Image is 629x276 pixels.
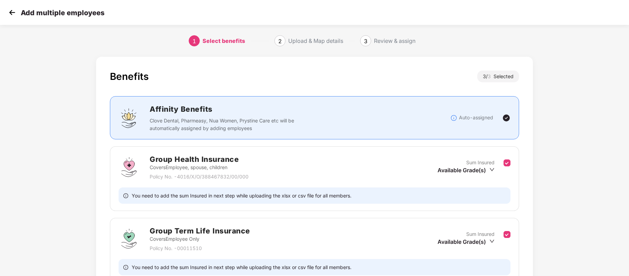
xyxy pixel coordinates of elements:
[364,38,367,45] span: 3
[150,117,299,132] p: Clove Dental, Pharmeasy, Nua Women, Prystine Care etc will be automatically assigned by adding em...
[123,192,128,199] span: info-circle
[132,192,351,199] span: You need to add the sum Insured in next step while uploading the xlsx or csv file for all members.
[203,35,245,46] div: Select benefits
[288,35,343,46] div: Upload & Map details
[7,7,17,18] img: svg+xml;base64,PHN2ZyB4bWxucz0iaHR0cDovL3d3dy53My5vcmcvMjAwMC9zdmciIHdpZHRoPSIzMCIgaGVpZ2h0PSIzMC...
[21,9,104,17] p: Add multiple employees
[466,159,495,166] p: Sum Insured
[150,103,398,115] h2: Affinity Benefits
[150,173,248,181] p: Policy No. - 4016/X/O/388467832/00/000
[119,228,139,249] img: svg+xml;base64,PHN2ZyBpZD0iR3JvdXBfVGVybV9MaWZlX0luc3VyYW5jZSIgZGF0YS1uYW1lPSJHcm91cCBUZXJtIExpZm...
[110,71,149,82] div: Benefits
[374,35,415,46] div: Review & assign
[488,73,494,79] span: 3
[150,225,250,237] h2: Group Term Life Insurance
[502,114,510,122] img: svg+xml;base64,PHN2ZyBpZD0iVGljay0yNHgyNCIgeG1sbnM9Imh0dHA6Ly93d3cudzMub3JnLzIwMDAvc3ZnIiB3aWR0aD...
[150,235,250,243] p: Covers Employee Only
[450,114,457,121] img: svg+xml;base64,PHN2ZyBpZD0iSW5mb18tXzMyeDMyIiBkYXRhLW5hbWU9IkluZm8gLSAzMngzMiIgeG1sbnM9Imh0dHA6Ly...
[278,38,282,45] span: 2
[150,154,248,165] h2: Group Health Insurance
[489,239,495,244] span: down
[119,108,139,128] img: svg+xml;base64,PHN2ZyBpZD0iQWZmaW5pdHlfQmVuZWZpdHMiIGRhdGEtbmFtZT0iQWZmaW5pdHkgQmVuZWZpdHMiIHhtbG...
[123,264,128,270] span: info-circle
[193,38,196,45] span: 1
[477,71,519,82] div: 3 / Selected
[150,245,250,252] p: Policy No. - 00011510
[150,164,248,171] p: Covers Employee, spouse, children
[459,114,493,121] p: Auto-assigned
[119,157,139,177] img: svg+xml;base64,PHN2ZyBpZD0iR3JvdXBfSGVhbHRoX0luc3VyYW5jZSIgZGF0YS1uYW1lPSJHcm91cCBIZWFsdGggSW5zdX...
[438,166,495,174] div: Available Grade(s)
[489,167,495,172] span: down
[132,264,351,270] span: You need to add the sum Insured in next step while uploading the xlsx or csv file for all members.
[466,230,495,238] p: Sum Insured
[438,238,495,246] div: Available Grade(s)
